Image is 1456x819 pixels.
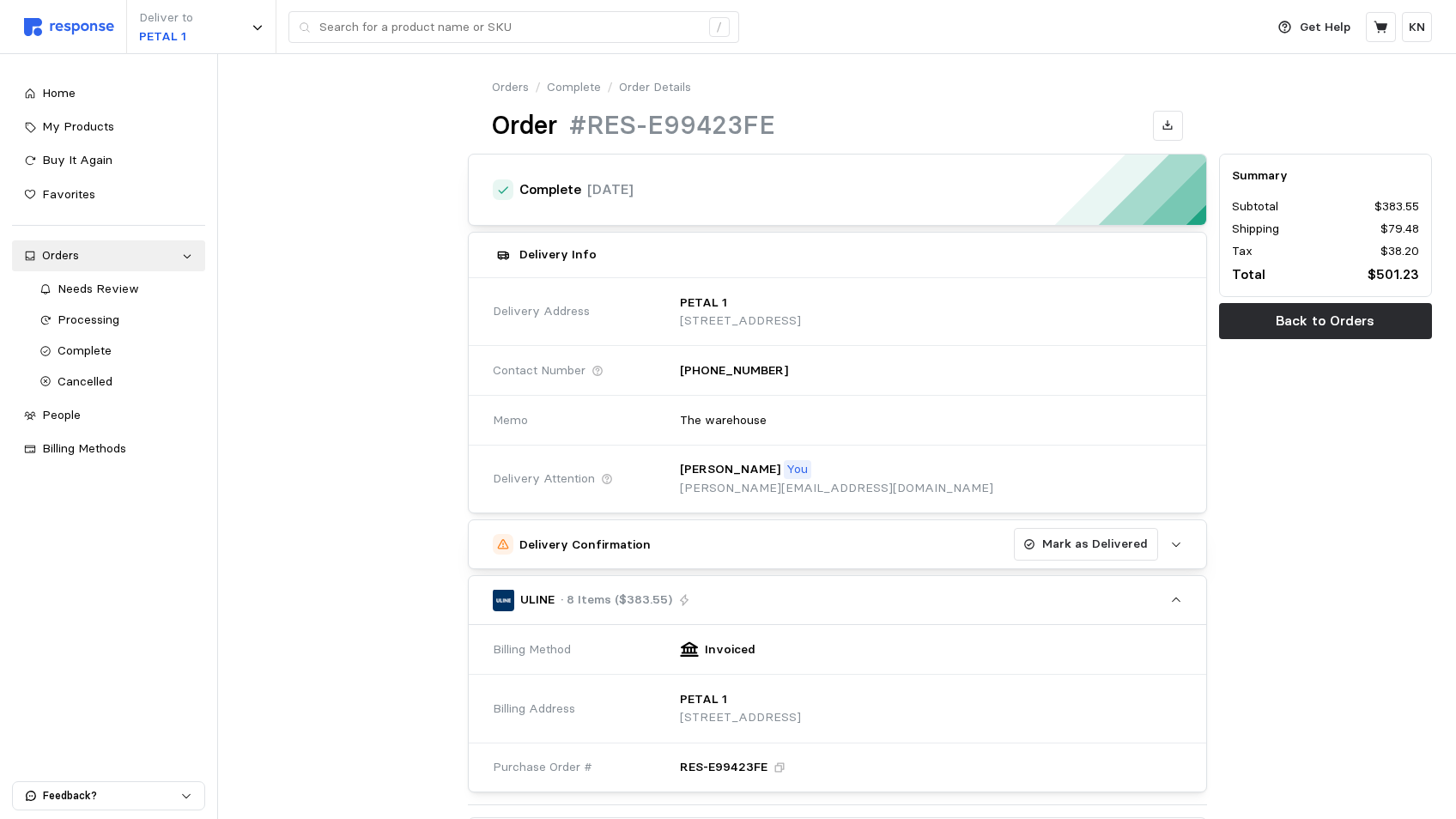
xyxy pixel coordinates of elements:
[520,591,555,610] p: ULINE
[42,440,126,456] span: Billing Methods
[469,625,1206,792] div: ULINE· 8 Items ($383.55)
[493,640,571,659] span: Billing Method
[12,78,205,109] a: Home
[1014,528,1158,561] button: Mark as Delivered
[492,78,529,97] a: Orders
[519,180,581,200] h4: Complete
[680,758,767,777] p: RES-E99423FE
[1380,242,1419,261] p: $38.20
[1268,11,1361,44] button: Get Help
[1374,197,1419,216] p: $383.55
[27,336,206,367] a: Complete
[12,240,205,271] a: Orders
[42,118,114,134] span: My Products
[27,274,206,305] a: Needs Review
[1232,220,1279,239] p: Shipping
[493,758,592,777] span: Purchase Order #
[705,640,755,659] p: Invoiced
[1300,18,1350,37] p: Get Help
[493,411,528,430] span: Memo
[12,179,205,210] a: Favorites
[1402,12,1432,42] button: KN
[535,78,541,97] p: /
[680,708,801,727] p: [STREET_ADDRESS]
[27,367,206,397] a: Cancelled
[58,343,112,358] span: Complete
[58,312,119,327] span: Processing
[786,460,808,479] p: You
[27,305,206,336] a: Processing
[24,18,114,36] img: svg%3e
[547,78,601,97] a: Complete
[43,788,180,804] p: Feedback?
[493,700,575,719] span: Billing Address
[1042,535,1148,554] p: Mark as Delivered
[493,470,595,488] span: Delivery Attention
[1409,18,1425,37] p: KN
[12,434,205,464] a: Billing Methods
[493,361,585,380] span: Contact Number
[139,9,193,27] p: Deliver to
[319,12,700,43] input: Search for a product name or SKU
[469,520,1206,568] button: Delivery ConfirmationMark as Delivered
[1276,310,1374,331] p: Back to Orders
[680,361,788,380] p: [PHONE_NUMBER]
[42,246,175,265] div: Orders
[13,782,204,810] button: Feedback?
[607,78,613,97] p: /
[139,27,193,46] p: PETAL 1
[1219,303,1432,339] button: Back to Orders
[680,312,801,331] p: [STREET_ADDRESS]
[42,186,95,202] span: Favorites
[469,576,1206,624] button: ULINE· 8 Items ($383.55)
[680,411,767,430] p: The warehouse
[561,591,672,610] p: · 8 Items ($383.55)
[12,145,205,176] a: Buy It Again
[58,373,112,389] span: Cancelled
[1380,220,1419,239] p: $79.48
[12,400,205,431] a: People
[1232,167,1419,185] h5: Summary
[709,17,730,38] div: /
[619,78,691,97] p: Order Details
[587,179,634,200] p: [DATE]
[680,479,993,498] p: [PERSON_NAME][EMAIL_ADDRESS][DOMAIN_NAME]
[58,281,139,296] span: Needs Review
[680,294,727,312] p: PETAL 1
[492,109,557,143] h1: Order
[1232,197,1278,216] p: Subtotal
[493,302,590,321] span: Delivery Address
[1368,264,1419,285] p: $501.23
[42,407,81,422] span: People
[680,460,780,479] p: [PERSON_NAME]
[519,246,597,264] h5: Delivery Info
[12,112,205,143] a: My Products
[42,152,112,167] span: Buy It Again
[42,85,76,100] span: Home
[519,536,651,554] h5: Delivery Confirmation
[1232,242,1253,261] p: Tax
[569,109,775,143] h1: #RES-E99423FE
[680,690,727,709] p: PETAL 1
[1232,264,1265,285] p: Total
